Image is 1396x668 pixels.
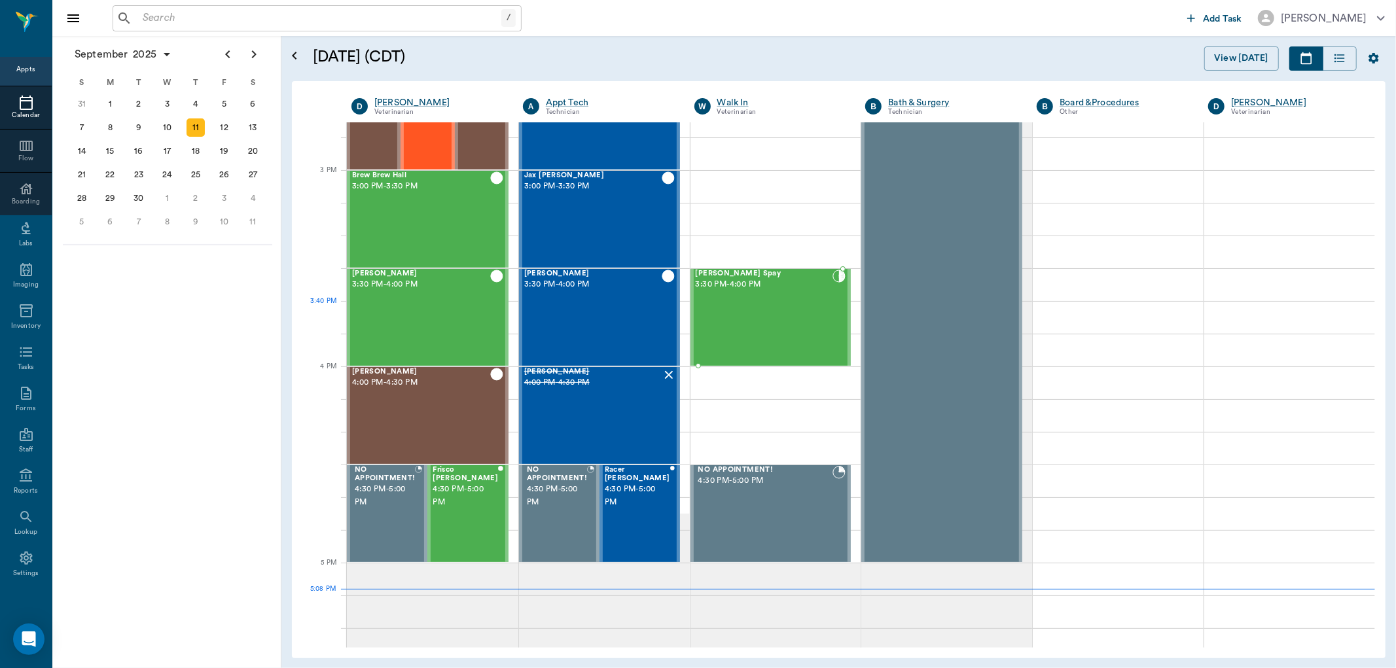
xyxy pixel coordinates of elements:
button: [PERSON_NAME] [1247,6,1395,30]
div: Friday, September 12, 2025 [215,118,234,137]
button: Next page [241,41,267,67]
div: CHECKED_OUT, 3:00 PM - 3:30 PM [519,170,680,268]
div: Appts [16,65,35,75]
div: Monday, September 1, 2025 [101,95,119,113]
button: Close drawer [60,5,86,31]
div: Veterinarian [1231,107,1360,118]
span: 3:30 PM - 4:00 PM [352,278,490,291]
div: Saturday, October 4, 2025 [243,189,262,207]
div: Friday, September 5, 2025 [215,95,234,113]
span: 4:30 PM - 5:00 PM [698,474,833,487]
div: Sunday, October 5, 2025 [73,213,91,231]
div: Wednesday, September 10, 2025 [158,118,177,137]
div: CHECKED_OUT, 3:00 PM - 3:30 PM [347,170,509,268]
span: NO APPOINTMENT! [527,466,587,483]
div: BOOKED, 4:30 PM - 5:00 PM [690,465,851,563]
div: 4 PM [302,360,336,393]
div: Tasks [18,362,34,372]
span: 4:30 PM - 5:00 PM [605,483,670,509]
div: Technician [546,107,675,118]
div: T [181,73,210,92]
div: Inventory [11,321,41,331]
div: Saturday, September 13, 2025 [243,118,262,137]
div: Friday, September 19, 2025 [215,142,234,160]
button: View [DATE] [1204,46,1279,71]
div: Wednesday, October 1, 2025 [158,189,177,207]
a: [PERSON_NAME] [374,96,503,109]
div: Saturday, September 27, 2025 [243,166,262,184]
div: Tuesday, September 23, 2025 [130,166,148,184]
div: Monday, September 8, 2025 [101,118,119,137]
div: Today, Thursday, September 11, 2025 [187,118,205,137]
div: CHECKED_OUT, 4:30 PM - 5:00 PM [427,465,508,563]
span: [PERSON_NAME] Spay [696,270,833,278]
div: Saturday, October 11, 2025 [243,213,262,231]
div: Technician [888,107,1017,118]
span: 3:00 PM - 3:30 PM [524,180,662,193]
div: Monday, September 15, 2025 [101,142,119,160]
span: 4:30 PM - 5:00 PM [355,483,415,509]
button: September2025 [68,41,179,67]
button: Open calendar [287,31,302,81]
div: Thursday, October 9, 2025 [187,213,205,231]
div: Monday, September 29, 2025 [101,189,119,207]
div: Thursday, October 2, 2025 [187,189,205,207]
span: [PERSON_NAME] [352,270,490,278]
span: [PERSON_NAME] [524,368,662,376]
div: Friday, September 26, 2025 [215,166,234,184]
div: B [865,98,882,114]
h5: [DATE] (CDT) [313,46,656,67]
div: Reports [14,486,38,496]
div: Wednesday, September 3, 2025 [158,95,177,113]
input: Search [137,9,501,27]
div: Imaging [13,280,39,290]
div: Tuesday, September 30, 2025 [130,189,148,207]
span: Racer [PERSON_NAME] [605,466,670,483]
div: Thursday, September 18, 2025 [187,142,205,160]
div: 5 PM [302,556,336,589]
div: Wednesday, October 8, 2025 [158,213,177,231]
span: 3:00 PM - 3:30 PM [352,180,490,193]
span: 3:30 PM - 4:00 PM [696,278,833,291]
div: Wednesday, September 24, 2025 [158,166,177,184]
div: Sunday, August 31, 2025 [73,95,91,113]
a: Board &Procedures [1060,96,1189,109]
span: [PERSON_NAME] [524,270,662,278]
div: Monday, September 22, 2025 [101,166,119,184]
div: Staff [19,445,33,455]
div: CHECKED_OUT, 4:30 PM - 5:00 PM [600,465,680,563]
a: Walk In [717,96,846,109]
div: T [124,73,153,92]
div: F [210,73,239,92]
div: Settings [13,569,39,578]
button: Previous page [215,41,241,67]
div: S [67,73,96,92]
div: D [1208,98,1225,114]
span: NO APPOINTMENT! [698,466,833,474]
div: CHECKED_OUT, 3:30 PM - 4:00 PM [347,268,509,366]
div: Other [1060,107,1189,118]
span: NO APPOINTMENT! [355,466,415,483]
div: Friday, October 3, 2025 [215,189,234,207]
div: Saturday, September 6, 2025 [243,95,262,113]
div: Labs [19,239,33,249]
a: Appt Tech [546,96,675,109]
div: W [694,98,711,114]
a: [PERSON_NAME] [1231,96,1360,109]
div: CHECKED_OUT, 3:30 PM - 4:00 PM [519,268,680,366]
div: Tuesday, September 2, 2025 [130,95,148,113]
span: 3:30 PM - 4:00 PM [524,278,662,291]
div: Veterinarian [374,107,503,118]
div: Monday, October 6, 2025 [101,213,119,231]
span: 4:00 PM - 4:30 PM [352,376,490,389]
div: Tuesday, September 9, 2025 [130,118,148,137]
div: Tuesday, October 7, 2025 [130,213,148,231]
div: CHECKED_OUT, 4:00 PM - 4:30 PM [347,366,509,465]
div: Veterinarian [717,107,846,118]
div: M [96,73,125,92]
span: 4:00 PM - 4:30 PM [524,376,662,389]
div: W [153,73,182,92]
